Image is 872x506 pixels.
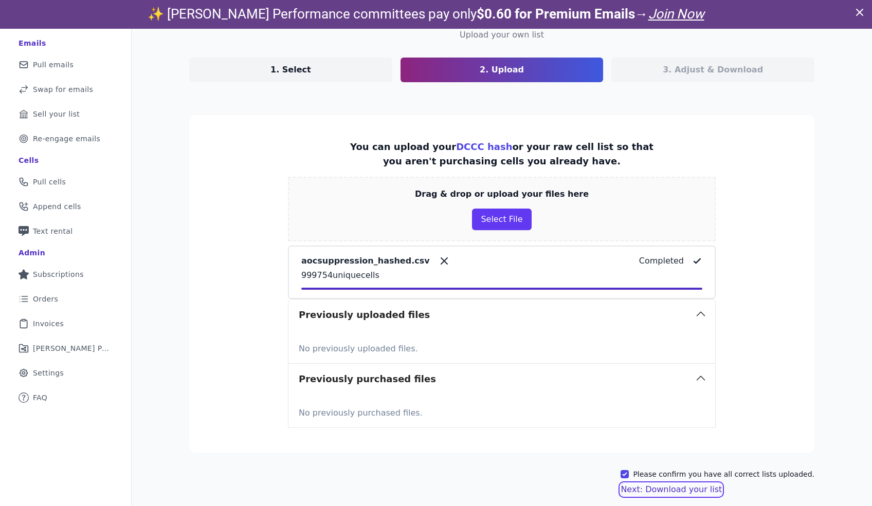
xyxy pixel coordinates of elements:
[299,308,430,322] h3: Previously uploaded files
[33,226,73,236] span: Text rental
[8,127,123,150] a: Re-engage emails
[456,141,512,152] a: DCCC hash
[33,294,58,304] span: Orders
[19,38,46,48] div: Emails
[33,318,64,329] span: Invoices
[8,312,123,335] a: Invoices
[8,220,123,242] a: Text rental
[633,469,814,479] label: Please confirm you have all correct lists uploaded.
[189,58,392,82] a: 1. Select
[8,195,123,218] a: Append cells
[480,64,524,76] p: 2. Upload
[33,60,74,70] span: Pull emails
[8,171,123,193] a: Pull cells
[341,140,662,168] p: You can upload your or your raw cell list so that you aren't purchasing cells you already have.
[33,134,100,144] span: Re-engage emails
[33,84,93,95] span: Swap for emails
[8,263,123,286] a: Subscriptions
[288,364,715,395] button: Previously purchased files
[33,368,64,378] span: Settings
[301,269,702,282] p: 999754 unique cells
[270,64,311,76] p: 1. Select
[663,64,763,76] p: 3. Adjust & Download
[8,288,123,310] a: Orders
[401,58,604,82] a: 2. Upload
[299,339,705,355] p: No previously uploaded files.
[33,269,84,279] span: Subscriptions
[33,343,111,353] span: [PERSON_NAME] Performance
[460,29,544,41] h4: Upload your own list
[415,188,589,200] p: Drag & drop or upload your files here
[8,78,123,101] a: Swap for emails
[621,483,722,496] button: Next: Download your list
[33,177,66,187] span: Pull cells
[33,392,47,403] span: FAQ
[301,255,430,267] p: aocsuppression_hashed.csv
[8,53,123,76] a: Pull emails
[288,299,715,330] button: Previously uploaded files
[8,337,123,360] a: [PERSON_NAME] Performance
[639,255,684,267] p: Completed
[33,201,81,212] span: Append cells
[8,103,123,125] a: Sell your list
[33,109,80,119] span: Sell your list
[8,386,123,409] a: FAQ
[299,403,705,419] p: No previously purchased files.
[19,155,39,165] div: Cells
[472,209,531,230] button: Select File
[19,248,45,258] div: Admin
[299,372,436,386] h3: Previously purchased files
[8,362,123,384] a: Settings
